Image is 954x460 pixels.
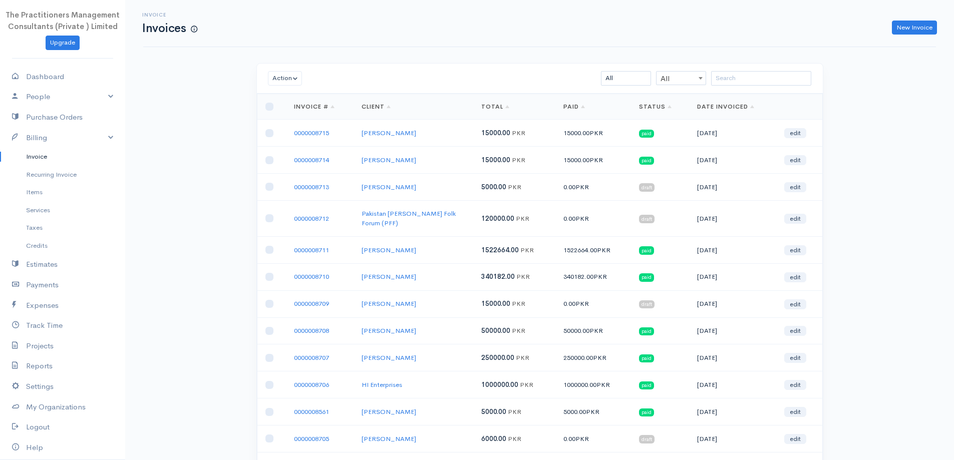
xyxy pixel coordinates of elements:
a: 0000008709 [294,299,329,308]
a: New Invoice [892,21,937,35]
span: All [656,71,706,85]
span: PKR [512,156,525,164]
a: edit [784,299,806,309]
span: PKR [593,272,607,281]
a: 0000008705 [294,434,329,443]
a: [PERSON_NAME] [362,183,416,191]
a: Date Invoiced [697,103,754,111]
span: 15000.00 [481,156,510,164]
td: 0.00 [555,174,631,201]
span: 6000.00 [481,434,506,443]
a: [PERSON_NAME] [362,129,416,137]
a: edit [784,128,806,138]
td: [DATE] [689,147,776,174]
td: [DATE] [689,317,776,344]
a: [PERSON_NAME] [362,326,416,335]
a: [PERSON_NAME] [362,246,416,254]
span: PKR [575,434,589,443]
td: 0.00 [555,200,631,236]
td: 5000.00 [555,398,631,425]
a: HI Enterprises [362,380,402,389]
span: PKR [586,407,599,416]
span: PKR [512,129,525,137]
a: edit [784,326,806,336]
span: PKR [508,434,521,443]
span: PKR [589,326,603,335]
td: 0.00 [555,425,631,452]
a: 0000008706 [294,380,329,389]
span: PKR [520,246,534,254]
a: 0000008715 [294,129,329,137]
a: edit [784,214,806,224]
span: 1000000.00 [481,380,518,389]
a: edit [784,182,806,192]
span: 1522664.00 [481,246,519,254]
button: Action [268,71,302,86]
a: edit [784,155,806,165]
h1: Invoices [142,22,197,35]
a: edit [784,407,806,417]
a: [PERSON_NAME] [362,434,416,443]
span: PKR [520,380,533,389]
a: 0000008714 [294,156,329,164]
a: edit [784,353,806,363]
span: paid [639,130,654,138]
span: draft [639,183,655,191]
h6: Invoice [142,12,197,18]
td: 340182.00 [555,263,631,290]
td: 0.00 [555,290,631,317]
span: 50000.00 [481,326,510,335]
a: Paid [563,103,585,111]
span: paid [639,354,654,362]
a: Invoice # [294,103,335,111]
span: All [657,72,706,86]
td: 1000000.00 [555,371,631,398]
span: PKR [516,353,529,362]
a: edit [784,245,806,255]
span: 250000.00 [481,353,514,362]
td: 50000.00 [555,317,631,344]
span: How to create your first Invoice? [191,25,197,34]
a: 0000008708 [294,326,329,335]
td: [DATE] [689,290,776,317]
span: paid [639,157,654,165]
span: PKR [596,380,610,389]
td: [DATE] [689,263,776,290]
a: [PERSON_NAME] [362,407,416,416]
a: edit [784,272,806,282]
td: [DATE] [689,200,776,236]
td: [DATE] [689,120,776,147]
span: The Practitioners Management Consultants (Private ) Limited [6,10,120,31]
td: [DATE] [689,425,776,452]
a: 0000008713 [294,183,329,191]
span: draft [639,215,655,223]
td: 1522664.00 [555,236,631,263]
span: PKR [508,183,521,191]
span: paid [639,408,654,416]
a: [PERSON_NAME] [362,272,416,281]
td: [DATE] [689,371,776,398]
span: PKR [512,326,525,335]
a: Status [639,103,672,111]
a: Total [481,103,509,111]
td: [DATE] [689,398,776,425]
td: 15000.00 [555,147,631,174]
span: PKR [589,156,603,164]
span: PKR [516,214,529,223]
span: 15000.00 [481,299,510,308]
span: paid [639,246,654,254]
span: PKR [508,407,521,416]
a: Upgrade [46,36,80,50]
a: edit [784,434,806,444]
span: PKR [575,183,589,191]
span: PKR [593,353,606,362]
a: Pakistan [PERSON_NAME] Folk Forum (PFF) [362,209,456,228]
span: 15000.00 [481,129,510,137]
span: PKR [575,299,589,308]
td: [DATE] [689,174,776,201]
td: 15000.00 [555,120,631,147]
a: [PERSON_NAME] [362,353,416,362]
span: PKR [589,129,603,137]
a: 0000008710 [294,272,329,281]
span: 5000.00 [481,183,506,191]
